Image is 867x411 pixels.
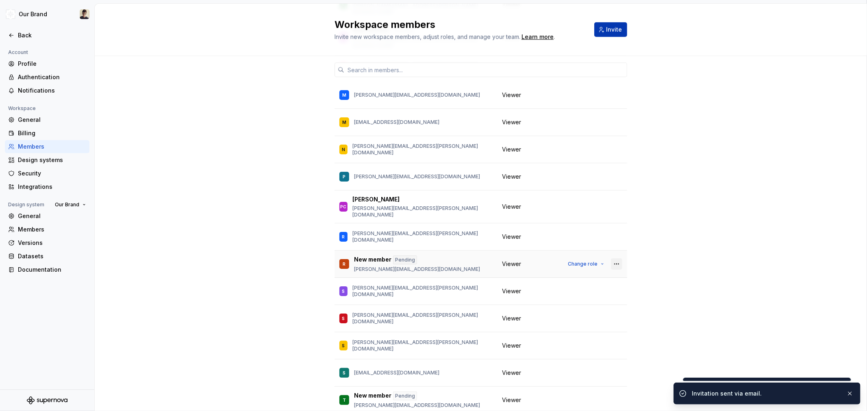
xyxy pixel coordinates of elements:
[5,127,89,140] a: Billing
[343,396,346,404] div: T
[5,223,89,236] a: Members
[352,205,492,218] p: [PERSON_NAME][EMAIL_ADDRESS][PERSON_NAME][DOMAIN_NAME]
[352,339,492,352] p: [PERSON_NAME][EMAIL_ADDRESS][PERSON_NAME][DOMAIN_NAME]
[18,143,86,151] div: Members
[5,154,89,167] a: Design systems
[335,18,585,31] h2: Workspace members
[18,266,86,274] div: Documentation
[18,116,86,124] div: General
[5,140,89,153] a: Members
[5,236,89,249] a: Versions
[18,60,86,68] div: Profile
[502,287,521,295] span: Viewer
[354,92,480,98] p: [PERSON_NAME][EMAIL_ADDRESS][DOMAIN_NAME]
[352,285,492,298] p: [PERSON_NAME][EMAIL_ADDRESS][PERSON_NAME][DOMAIN_NAME]
[18,156,86,164] div: Design systems
[502,91,521,99] span: Viewer
[5,180,89,193] a: Integrations
[18,31,86,39] div: Back
[564,258,608,270] button: Change role
[352,312,492,325] p: [PERSON_NAME][EMAIL_ADDRESS][PERSON_NAME][DOMAIN_NAME]
[5,29,89,42] a: Back
[342,233,345,241] div: R
[18,212,86,220] div: General
[5,263,89,276] a: Documentation
[520,34,555,40] span: .
[354,266,480,273] p: [PERSON_NAME][EMAIL_ADDRESS][DOMAIN_NAME]
[342,287,345,295] div: S
[502,118,521,126] span: Viewer
[606,26,622,34] span: Invite
[5,104,39,113] div: Workspace
[5,57,89,70] a: Profile
[342,91,346,99] div: M
[393,392,417,400] div: Pending
[5,113,89,126] a: General
[5,71,89,84] a: Authentication
[5,48,31,57] div: Account
[354,392,391,400] p: New member
[342,342,345,350] div: S
[343,369,346,377] div: S
[502,233,521,241] span: Viewer
[502,369,521,377] span: Viewer
[343,260,346,268] div: R
[5,210,89,223] a: General
[342,145,345,154] div: N
[55,201,79,208] span: Our Brand
[18,73,86,81] div: Authentication
[80,9,89,19] img: Avery Hennings
[18,252,86,260] div: Datasets
[341,203,347,211] div: PC
[502,145,521,154] span: Viewer
[335,33,520,40] span: Invite new workspace members, adjust roles, and manage your team.
[352,143,492,156] p: [PERSON_NAME][EMAIL_ADDRESS][PERSON_NAME][DOMAIN_NAME]
[354,402,480,409] p: [PERSON_NAME][EMAIL_ADDRESS][DOMAIN_NAME]
[692,389,840,398] div: Invitation sent via email.
[18,225,86,234] div: Members
[568,261,598,267] span: Change role
[393,255,417,264] div: Pending
[342,118,346,126] div: M
[354,173,480,180] p: [PERSON_NAME][EMAIL_ADDRESS][DOMAIN_NAME]
[2,5,93,23] button: Our BrandAvery Hennings
[27,396,67,405] svg: Supernova Logo
[352,195,400,203] p: [PERSON_NAME]
[18,87,86,95] div: Notifications
[354,370,439,376] p: [EMAIL_ADDRESS][DOMAIN_NAME]
[18,183,86,191] div: Integrations
[502,173,521,181] span: Viewer
[19,10,47,18] div: Our Brand
[594,22,627,37] button: Invite
[18,239,86,247] div: Versions
[502,203,521,211] span: Viewer
[502,314,521,322] span: Viewer
[502,396,521,404] span: Viewer
[342,314,345,322] div: S
[522,33,554,41] a: Learn more
[18,169,86,177] div: Security
[344,63,627,77] input: Search in members...
[343,173,346,181] div: P
[5,84,89,97] a: Notifications
[5,250,89,263] a: Datasets
[502,260,521,268] span: Viewer
[5,200,48,210] div: Design system
[354,255,391,264] p: New member
[5,167,89,180] a: Security
[6,9,15,19] img: 344848e3-ec3d-4aa0-b708-b8ed6430a7e0.png
[18,129,86,137] div: Billing
[352,230,492,243] p: [PERSON_NAME][EMAIL_ADDRESS][PERSON_NAME][DOMAIN_NAME]
[354,119,439,125] p: [EMAIL_ADDRESS][DOMAIN_NAME]
[502,342,521,350] span: Viewer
